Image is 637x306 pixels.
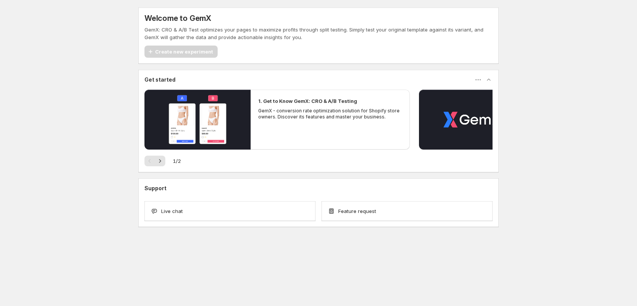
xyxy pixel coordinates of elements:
p: GemX: CRO & A/B Test optimizes your pages to maximize profits through split testing. Simply test ... [144,26,493,41]
h5: Welcome to GemX [144,14,211,23]
p: GemX - conversion rate optimization solution for Shopify store owners. Discover its features and ... [258,108,402,120]
span: Live chat [161,207,183,215]
h3: Support [144,185,166,192]
span: 1 / 2 [173,157,181,165]
h2: 1. Get to Know GemX: CRO & A/B Testing [258,97,357,105]
h3: Get started [144,76,176,84]
span: Feature request [338,207,376,215]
